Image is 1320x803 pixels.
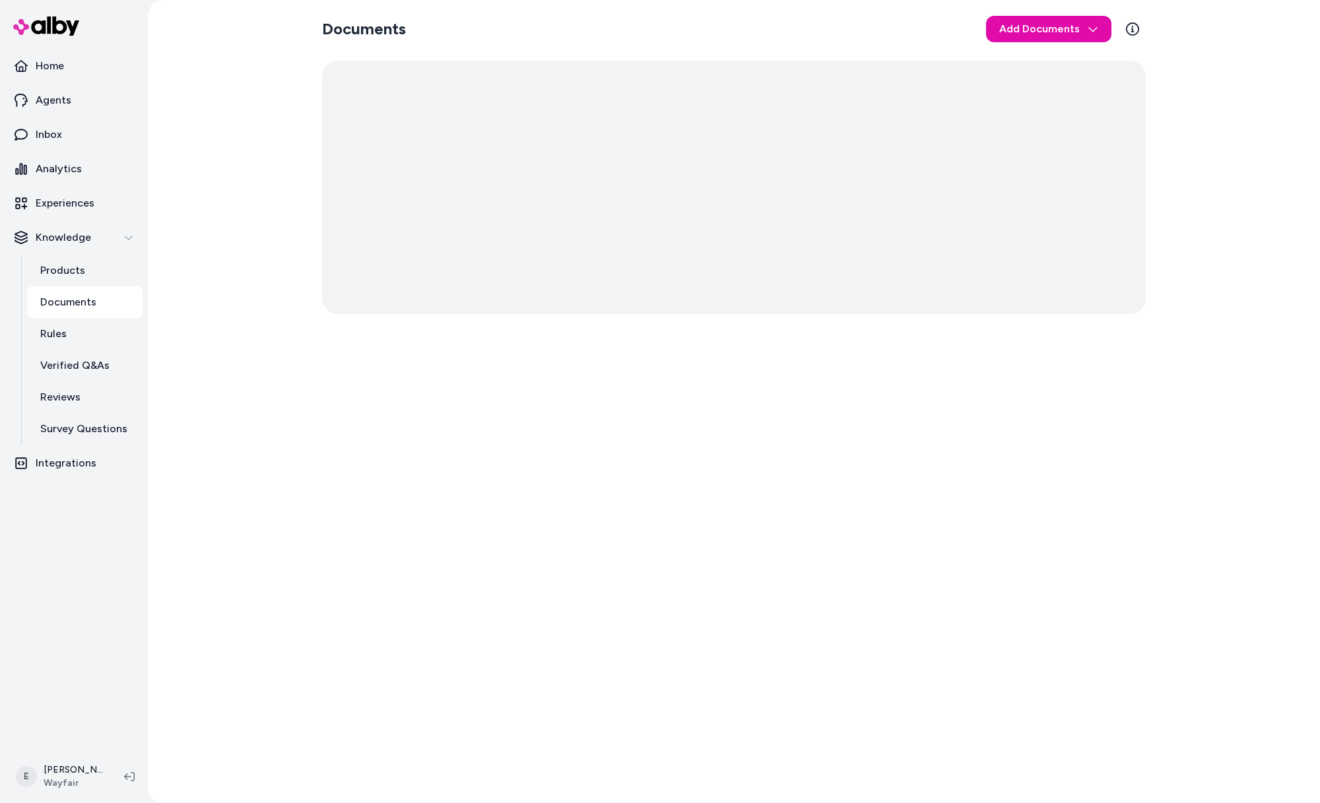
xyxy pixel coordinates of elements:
p: Knowledge [36,230,91,245]
p: Verified Q&As [40,358,110,373]
p: [PERSON_NAME] [44,763,103,777]
button: E[PERSON_NAME]Wayfair [8,755,114,798]
p: Products [40,263,85,278]
a: Survey Questions [27,413,143,445]
p: Experiences [36,195,94,211]
a: Products [27,255,143,286]
a: Experiences [5,187,143,219]
button: Add Documents [986,16,1111,42]
a: Home [5,50,143,82]
p: Survey Questions [40,421,127,437]
span: E [16,766,37,787]
p: Analytics [36,161,82,177]
a: Agents [5,84,143,116]
img: alby Logo [13,16,79,36]
h2: Documents [322,18,406,40]
p: Rules [40,326,67,342]
a: Rules [27,318,143,350]
p: Home [36,58,64,74]
button: Knowledge [5,222,143,253]
a: Integrations [5,447,143,479]
p: Agents [36,92,71,108]
p: Integrations [36,455,96,471]
span: Wayfair [44,777,103,790]
p: Documents [40,294,96,310]
p: Inbox [36,127,62,143]
a: Inbox [5,119,143,150]
p: Reviews [40,389,81,405]
a: Analytics [5,153,143,185]
a: Reviews [27,381,143,413]
a: Verified Q&As [27,350,143,381]
a: Documents [27,286,143,318]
